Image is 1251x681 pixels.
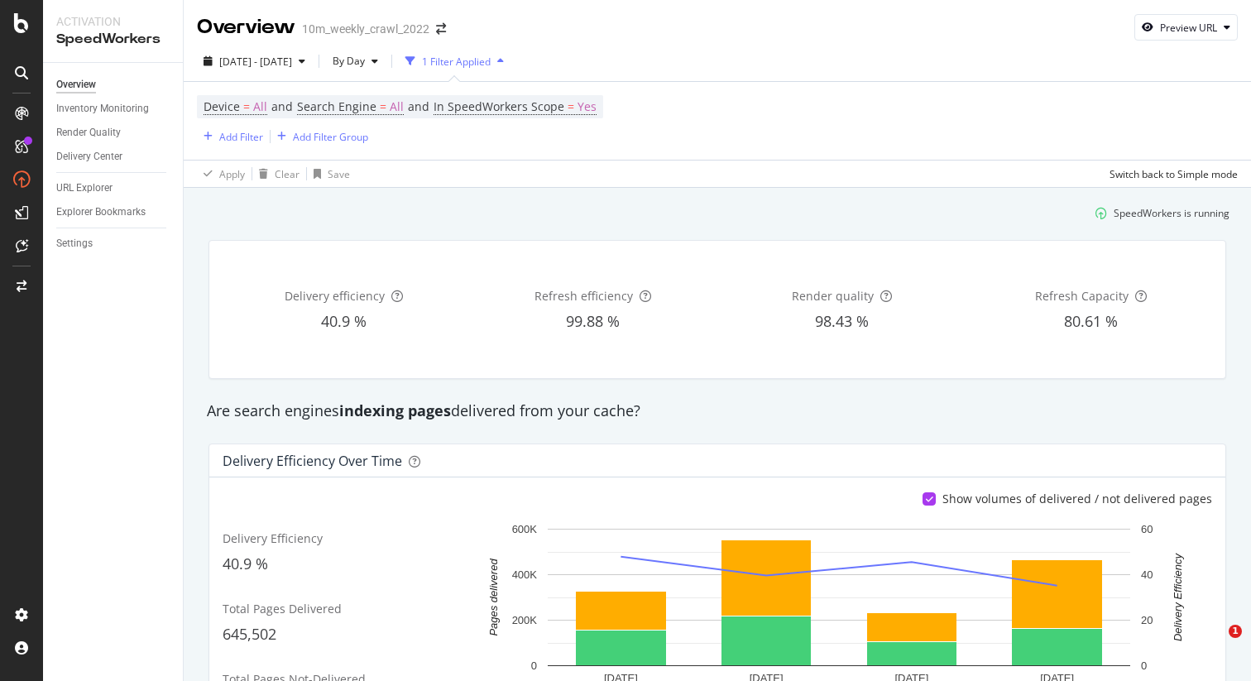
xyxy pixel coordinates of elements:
[56,204,146,221] div: Explorer Bookmarks
[1114,206,1229,220] div: SpeedWorkers is running
[243,98,250,114] span: =
[307,161,350,187] button: Save
[197,13,295,41] div: Overview
[1110,167,1238,181] div: Switch back to Simple mode
[219,130,263,144] div: Add Filter
[56,13,170,30] div: Activation
[531,659,537,672] text: 0
[1160,21,1217,35] div: Preview URL
[566,311,620,331] span: 99.88 %
[512,523,538,535] text: 600K
[1064,311,1118,331] span: 80.61 %
[219,55,292,69] span: [DATE] - [DATE]
[56,148,122,165] div: Delivery Center
[56,100,149,117] div: Inventory Monitoring
[56,124,171,141] a: Render Quality
[568,98,574,114] span: =
[339,400,451,420] strong: indexing pages
[434,98,564,114] span: In SpeedWorkers Scope
[199,400,1236,422] div: Are search engines delivered from your cache?
[390,95,404,118] span: All
[1141,523,1153,535] text: 60
[197,48,312,74] button: [DATE] - [DATE]
[326,48,385,74] button: By Day
[942,491,1212,507] div: Show volumes of delivered / not delivered pages
[1172,553,1184,642] text: Delivery Efficiency
[534,288,633,304] span: Refresh efficiency
[56,76,171,94] a: Overview
[275,167,300,181] div: Clear
[219,167,245,181] div: Apply
[56,30,170,49] div: SpeedWorkers
[56,204,171,221] a: Explorer Bookmarks
[56,180,113,197] div: URL Explorer
[285,288,385,304] span: Delivery efficiency
[204,98,240,114] span: Device
[328,167,350,181] div: Save
[302,21,429,37] div: 10m_weekly_crawl_2022
[408,98,429,114] span: and
[56,100,171,117] a: Inventory Monitoring
[1195,625,1234,664] iframe: Intercom live chat
[56,148,171,165] a: Delivery Center
[252,161,300,187] button: Clear
[321,311,367,331] span: 40.9 %
[815,311,869,331] span: 98.43 %
[271,98,293,114] span: and
[297,98,376,114] span: Search Engine
[223,624,276,644] span: 645,502
[578,95,597,118] span: Yes
[56,235,171,252] a: Settings
[1141,568,1153,581] text: 40
[197,161,245,187] button: Apply
[223,453,402,469] div: Delivery Efficiency over time
[380,98,386,114] span: =
[792,288,874,304] span: Render quality
[1103,161,1238,187] button: Switch back to Simple mode
[1229,625,1242,638] span: 1
[56,76,96,94] div: Overview
[1035,288,1129,304] span: Refresh Capacity
[1141,659,1147,672] text: 0
[512,614,538,626] text: 200K
[399,48,510,74] button: 1 Filter Applied
[1141,614,1153,626] text: 20
[56,124,121,141] div: Render Quality
[512,568,538,581] text: 400K
[223,530,323,546] span: Delivery Efficiency
[197,127,263,146] button: Add Filter
[56,235,93,252] div: Settings
[223,554,268,573] span: 40.9 %
[223,601,342,616] span: Total Pages Delivered
[1134,14,1238,41] button: Preview URL
[436,23,446,35] div: arrow-right-arrow-left
[293,130,368,144] div: Add Filter Group
[422,55,491,69] div: 1 Filter Applied
[56,180,171,197] a: URL Explorer
[271,127,368,146] button: Add Filter Group
[487,559,500,636] text: Pages delivered
[253,95,267,118] span: All
[326,54,365,68] span: By Day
